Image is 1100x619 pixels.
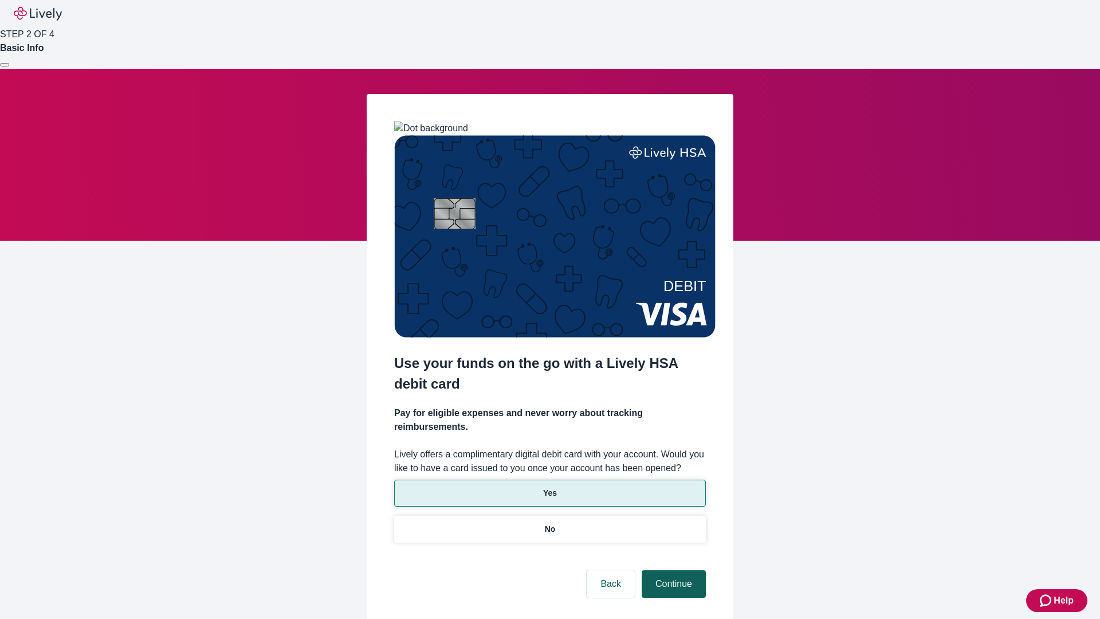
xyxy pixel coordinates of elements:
[394,480,706,507] button: Yes
[1026,589,1087,612] button: Zendesk support iconHelp
[394,516,706,543] button: No
[394,122,468,135] img: Dot background
[394,353,706,394] h2: Use your funds on the go with a Lively HSA debit card
[394,406,706,434] h4: Pay for eligible expenses and never worry about tracking reimbursements.
[1040,594,1054,608] svg: Zendesk support icon
[642,570,706,598] button: Continue
[394,135,716,338] img: Debit card
[14,7,62,21] img: Lively
[543,487,557,499] p: Yes
[587,570,635,598] button: Back
[1054,594,1074,608] span: Help
[394,448,706,475] label: Lively offers a complimentary digital debit card with your account. Would you like to have a card...
[545,523,556,535] p: No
